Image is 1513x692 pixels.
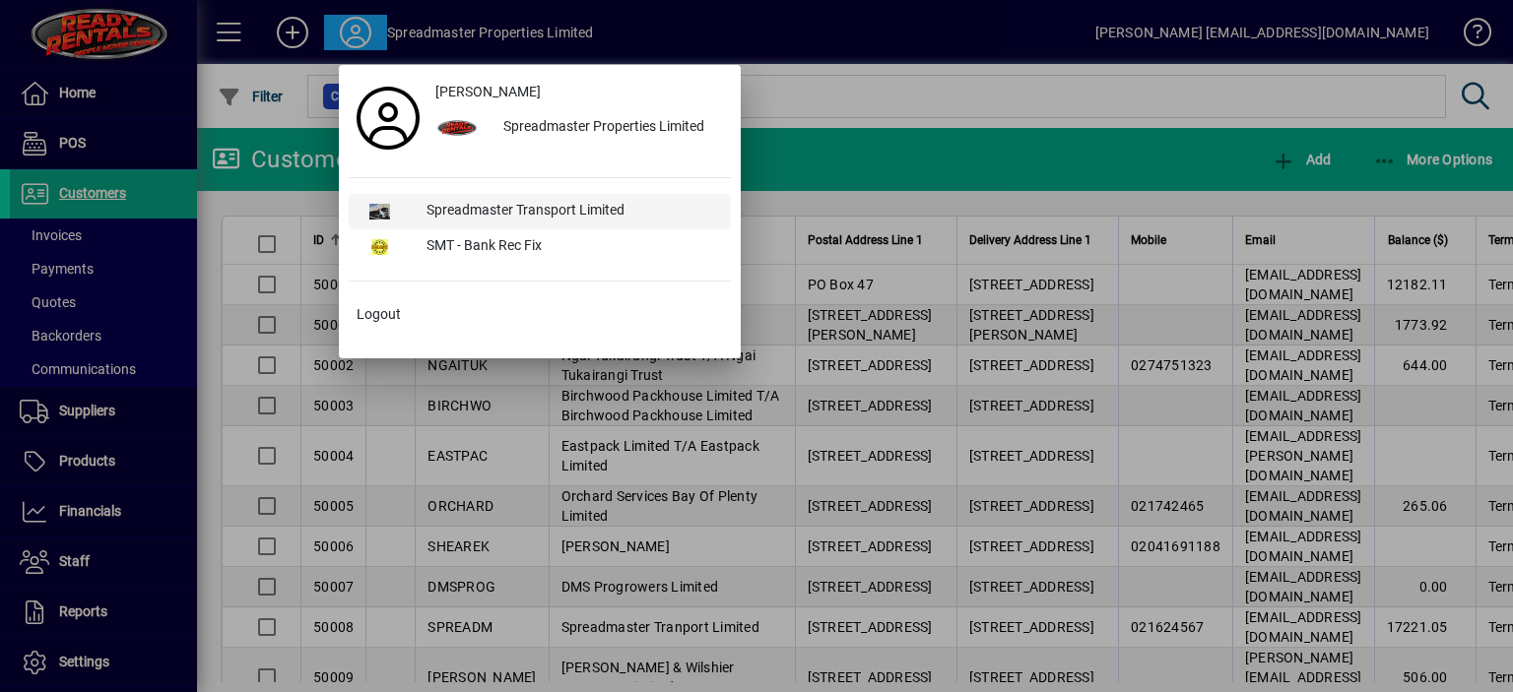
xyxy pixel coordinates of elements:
button: Logout [349,297,731,333]
div: Spreadmaster Transport Limited [411,194,731,229]
button: SMT - Bank Rec Fix [349,229,731,265]
button: Spreadmaster Transport Limited [349,194,731,229]
span: [PERSON_NAME] [435,82,541,102]
a: [PERSON_NAME] [428,75,731,110]
button: Spreadmaster Properties Limited [428,110,731,146]
div: SMT - Bank Rec Fix [411,229,731,265]
div: Spreadmaster Properties Limited [488,110,731,146]
span: Logout [357,304,401,325]
a: Profile [349,100,428,136]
